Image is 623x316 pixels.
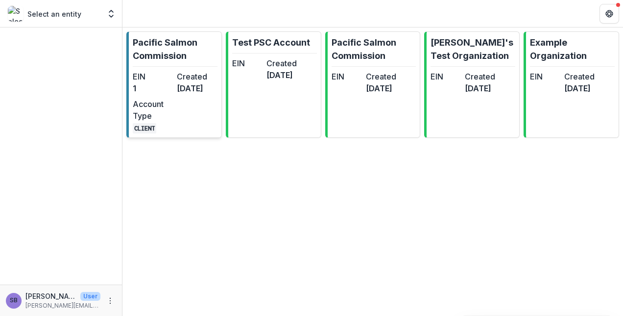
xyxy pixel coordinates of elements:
p: [PERSON_NAME] [25,291,76,301]
img: Select an entity [8,6,24,22]
a: Pacific Salmon CommissionEINCreated[DATE] [325,31,421,138]
a: [PERSON_NAME]'s Test OrganizationEINCreated[DATE] [424,31,520,138]
div: Sascha Bendt [10,297,18,304]
p: [PERSON_NAME]'s Test Organization [431,36,515,62]
dt: Created [564,71,595,82]
p: Example Organization [530,36,615,62]
dd: [DATE] [177,82,217,94]
button: Open entity switcher [104,4,118,24]
a: Pacific Salmon CommissionEIN1Created[DATE]Account TypeCLIENT [126,31,222,138]
dt: Created [177,71,217,82]
dt: Created [366,71,396,82]
dd: 1 [133,82,173,94]
dt: EIN [431,71,461,82]
dt: EIN [232,57,263,69]
p: Select an entity [27,9,81,19]
code: CLIENT [133,123,156,133]
dt: Created [266,57,297,69]
p: Pacific Salmon Commission [332,36,416,62]
dt: EIN [332,71,362,82]
dd: [DATE] [266,69,297,81]
p: [PERSON_NAME][EMAIL_ADDRESS][DOMAIN_NAME] [25,301,100,310]
a: Test PSC AccountEINCreated[DATE] [226,31,321,138]
dt: Created [465,71,495,82]
p: Pacific Salmon Commission [133,36,217,62]
dt: EIN [133,71,173,82]
p: User [80,292,100,301]
dt: Account Type [133,98,173,122]
button: More [104,295,116,307]
p: Test PSC Account [232,36,310,49]
dd: [DATE] [465,82,495,94]
dd: [DATE] [366,82,396,94]
a: Example OrganizationEINCreated[DATE] [524,31,619,138]
dt: EIN [530,71,560,82]
dd: [DATE] [564,82,595,94]
button: Get Help [599,4,619,24]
